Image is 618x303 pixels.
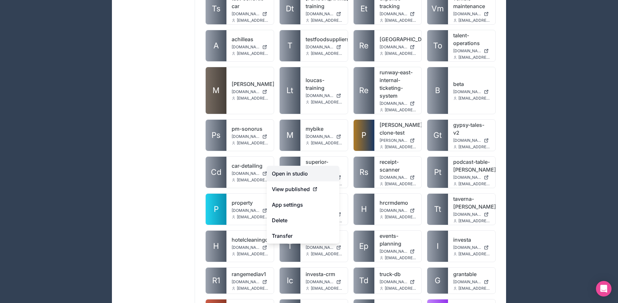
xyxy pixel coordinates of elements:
[458,96,490,101] span: [EMAIL_ADDRESS][DOMAIN_NAME]
[206,194,226,225] a: P
[458,55,490,60] span: [EMAIL_ADDRESS][DOMAIN_NAME]
[306,125,343,133] a: mybike
[232,208,260,213] span: [DOMAIN_NAME]
[380,35,417,43] a: [GEOGRAPHIC_DATA]
[267,228,339,244] a: Transfer
[267,197,339,212] a: App settings
[427,67,448,114] a: B
[433,41,442,51] span: To
[458,251,490,257] span: [EMAIL_ADDRESS][DOMAIN_NAME]
[206,30,226,61] a: A
[360,4,368,14] span: Et
[232,44,269,50] a: [DOMAIN_NAME]
[354,30,374,61] a: Re
[306,245,343,250] a: [DOMAIN_NAME]
[311,18,343,23] span: [EMAIL_ADDRESS][DOMAIN_NAME]
[232,11,269,17] a: [DOMAIN_NAME]
[380,270,417,278] a: truck-db
[232,134,260,139] span: [DOMAIN_NAME]
[306,44,333,50] span: [DOMAIN_NAME]
[435,85,440,96] span: B
[232,270,269,278] a: rangemediav1
[237,51,269,56] span: [EMAIL_ADDRESS][DOMAIN_NAME]
[385,51,417,56] span: [EMAIL_ADDRESS][DOMAIN_NAME]
[453,138,490,143] a: [DOMAIN_NAME]
[458,18,490,23] span: [EMAIL_ADDRESS][DOMAIN_NAME]
[212,85,220,96] span: M
[427,268,448,294] a: G
[453,89,481,94] span: [DOMAIN_NAME]
[453,48,490,54] a: [DOMAIN_NAME]
[453,212,481,217] span: [DOMAIN_NAME][PERSON_NAME]
[213,41,219,51] span: A
[380,138,417,143] a: [PERSON_NAME][DOMAIN_NAME]
[385,18,417,23] span: [EMAIL_ADDRESS][DOMAIN_NAME]
[385,144,417,150] span: [EMAIL_ADDRESS][DOMAIN_NAME]
[214,204,219,214] span: P
[232,236,269,244] a: hotelcleaningdbted
[380,208,407,213] span: [DOMAIN_NAME]
[453,195,490,211] a: taverna-[PERSON_NAME]
[286,4,294,14] span: Dt
[232,162,269,170] a: car-detailing
[359,41,369,51] span: Re
[458,181,490,187] span: [EMAIL_ADDRESS][DOMAIN_NAME]
[434,204,441,214] span: Tt
[232,279,269,285] a: [DOMAIN_NAME]
[237,140,269,146] span: [EMAIL_ADDRESS][DOMAIN_NAME]
[361,204,367,214] span: H
[453,11,490,17] a: [DOMAIN_NAME]
[434,167,442,177] span: Pt
[453,11,481,17] span: [DOMAIN_NAME]
[232,245,269,250] a: [DOMAIN_NAME]
[212,275,220,286] span: R1
[453,175,490,180] a: [DOMAIN_NAME][PERSON_NAME]
[306,270,343,278] a: investa-crm
[458,144,490,150] span: [EMAIL_ADDRESS][DOMAIN_NAME]
[306,76,343,92] a: loucas-training
[232,279,260,285] span: [DOMAIN_NAME]
[380,175,417,180] a: [DOMAIN_NAME]
[380,44,417,50] a: [DOMAIN_NAME]
[213,241,219,251] span: H
[272,185,310,193] span: View published
[453,175,481,180] span: [DOMAIN_NAME][PERSON_NAME]
[354,157,374,188] a: Rs
[237,96,269,101] span: [EMAIL_ADDRESS][DOMAIN_NAME]
[380,208,417,213] a: [DOMAIN_NAME]
[306,93,333,98] span: [DOMAIN_NAME]
[380,11,407,17] span: [DOMAIN_NAME]
[306,134,333,139] span: [DOMAIN_NAME]
[306,35,343,43] a: testfoodsuppliers
[380,101,407,106] span: [DOMAIN_NAME]
[453,80,490,88] a: beta
[237,286,269,291] span: [EMAIL_ADDRESS][DOMAIN_NAME]
[354,194,374,225] a: H
[211,167,222,177] span: Cd
[306,279,333,285] span: [DOMAIN_NAME]
[380,11,417,17] a: [DOMAIN_NAME]
[206,120,226,151] a: Ps
[453,138,481,143] span: [DOMAIN_NAME]
[311,51,343,56] span: [EMAIL_ADDRESS][DOMAIN_NAME]
[306,11,343,17] a: [DOMAIN_NAME]
[380,121,417,137] a: [PERSON_NAME]-clone-test
[232,245,260,250] span: [DOMAIN_NAME]
[354,268,374,294] a: Td
[354,67,374,114] a: Re
[427,231,448,262] a: I
[380,232,417,248] a: events-planning
[380,249,407,254] span: [DOMAIN_NAME]
[380,199,417,207] a: hrcrmdemo
[453,270,490,278] a: grantable
[306,93,343,98] a: [DOMAIN_NAME]
[385,181,417,187] span: [EMAIL_ADDRESS][DOMAIN_NAME]
[232,199,269,207] a: property
[453,245,490,250] a: [DOMAIN_NAME]
[306,245,333,250] span: [DOMAIN_NAME]
[354,120,374,151] a: P
[380,158,417,174] a: receipt-scanner
[237,214,269,220] span: [EMAIL_ADDRESS][DOMAIN_NAME]
[453,158,490,174] a: podcast-table-[PERSON_NAME]
[385,214,417,220] span: [EMAIL_ADDRESS][DOMAIN_NAME]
